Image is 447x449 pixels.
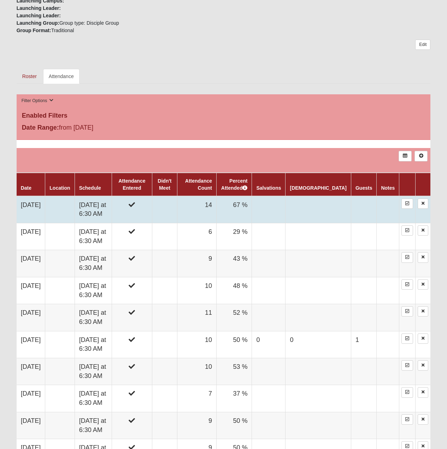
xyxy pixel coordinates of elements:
[43,69,80,84] a: Attendance
[221,178,248,191] a: Percent Attended
[75,196,112,223] td: [DATE] at 6:30 AM
[17,5,61,11] strong: Launching Leader:
[252,331,286,358] td: 0
[414,151,428,161] a: Alt+N
[75,223,112,250] td: [DATE] at 6:30 AM
[217,412,252,439] td: 50 %
[177,385,217,412] td: 7
[22,112,425,120] h4: Enabled Filters
[75,331,112,358] td: [DATE] at 6:30 AM
[17,13,61,18] strong: Launching Leader:
[286,331,351,358] td: 0
[17,123,155,134] div: from [DATE]
[217,277,252,304] td: 48 %
[381,185,395,191] a: Notes
[399,151,412,161] a: Export to Excel
[217,250,252,277] td: 43 %
[75,412,112,439] td: [DATE] at 6:30 AM
[217,385,252,412] td: 37 %
[217,331,252,358] td: 50 %
[418,252,428,262] a: Delete
[158,178,171,191] a: Didn't Meet
[217,223,252,250] td: 29 %
[75,304,112,331] td: [DATE] at 6:30 AM
[17,250,45,277] td: [DATE]
[17,277,45,304] td: [DATE]
[418,306,428,317] a: Delete
[351,173,376,196] th: Guests
[401,414,413,425] a: Enter Attendance
[75,358,112,385] td: [DATE] at 6:30 AM
[19,97,56,105] button: Filter Options
[177,223,217,250] td: 6
[418,387,428,397] a: Delete
[17,331,45,358] td: [DATE]
[17,69,42,84] a: Roster
[217,304,252,331] td: 52 %
[177,250,217,277] td: 9
[401,387,413,397] a: Enter Attendance
[49,185,70,191] a: Location
[401,199,413,209] a: Enter Attendance
[217,358,252,385] td: 53 %
[177,196,217,223] td: 14
[177,277,217,304] td: 10
[418,225,428,236] a: Delete
[177,358,217,385] td: 10
[177,412,217,439] td: 9
[177,304,217,331] td: 11
[401,225,413,236] a: Enter Attendance
[17,223,45,250] td: [DATE]
[252,173,286,196] th: Salvations
[418,360,428,371] a: Delete
[401,252,413,262] a: Enter Attendance
[185,178,212,191] a: Attendance Count
[75,385,112,412] td: [DATE] at 6:30 AM
[17,385,45,412] td: [DATE]
[177,331,217,358] td: 10
[17,196,45,223] td: [DATE]
[17,358,45,385] td: [DATE]
[418,333,428,344] a: Delete
[418,279,428,290] a: Delete
[79,185,101,191] a: Schedule
[351,331,376,358] td: 1
[75,277,112,304] td: [DATE] at 6:30 AM
[22,123,59,132] label: Date Range:
[418,199,428,209] a: Delete
[418,414,428,425] a: Delete
[17,28,51,33] strong: Group Format:
[286,173,351,196] th: [DEMOGRAPHIC_DATA]
[17,304,45,331] td: [DATE]
[21,185,31,191] a: Date
[118,178,145,191] a: Attendance Entered
[217,196,252,223] td: 67 %
[401,279,413,290] a: Enter Attendance
[17,20,59,26] strong: Launching Group:
[75,250,112,277] td: [DATE] at 6:30 AM
[415,40,430,50] a: Edit
[401,306,413,317] a: Enter Attendance
[17,412,45,439] td: [DATE]
[401,360,413,371] a: Enter Attendance
[401,333,413,344] a: Enter Attendance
